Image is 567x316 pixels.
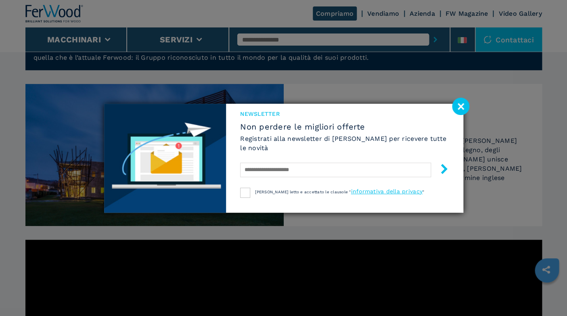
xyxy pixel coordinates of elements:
span: " [423,190,424,194]
span: NEWSLETTER [240,110,449,118]
span: Non perdere le migliori offerte [240,122,449,132]
h6: Registrati alla newsletter di [PERSON_NAME] per ricevere tutte le novità [240,134,449,153]
button: submit-button [431,161,449,180]
a: informativa della privacy [351,188,422,195]
img: Newsletter image [104,104,226,213]
span: [PERSON_NAME] letto e accettato le clausole " [255,190,351,194]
